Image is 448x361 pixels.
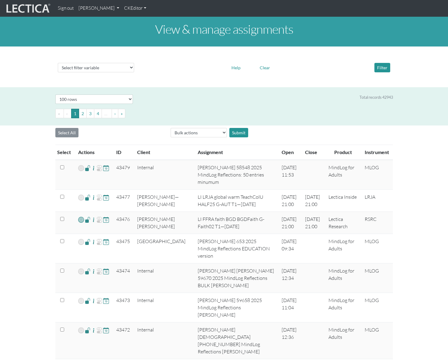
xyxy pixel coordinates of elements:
img: lecticalive [5,3,50,14]
td: MindLog for Adults [325,293,361,322]
span: Assignment Details [91,194,96,201]
span: Assignment Details [91,216,96,223]
td: MLOG [361,234,393,263]
th: Open [278,145,301,160]
td: MLOG [361,293,393,322]
span: Assignment Details [91,238,96,246]
span: Re-open Assignment [96,238,102,246]
td: [DATE] 21:00 [278,190,301,212]
span: Assignment Details [91,164,96,172]
th: Instrument [361,145,393,160]
button: Select All [55,128,78,137]
span: Add VCoLs [78,268,84,275]
span: Access List [85,164,91,171]
td: [DATE] 21:00 [278,212,301,234]
td: 43475 [113,234,134,263]
td: [DATE] 09:34 [278,234,301,263]
span: Add VCoLs [78,216,84,223]
td: [DATE] 11:04 [278,293,301,322]
td: 43476 [113,212,134,234]
th: Product [325,145,361,160]
td: LI FFRA faith BGD BGDFaith G-Faith02 T1—[DATE] [194,212,278,234]
button: Go to next page [112,109,118,118]
td: MLOG [361,263,393,293]
span: Assignment Details [91,268,96,275]
a: [PERSON_NAME] [76,2,122,14]
button: Go to page 1 [71,109,79,118]
td: [GEOGRAPHIC_DATA] [134,234,194,263]
span: Add VCoLs [78,194,84,201]
span: Re-open Assignment [96,268,102,275]
td: Lectica Research [325,212,361,234]
a: CKEditor [122,2,149,14]
td: Internal [134,293,194,322]
td: MLOG [361,322,393,359]
button: Go to page 2 [79,109,87,118]
span: Re-open Assignment [96,327,102,334]
span: Update close date [103,238,109,245]
td: 43477 [113,190,134,212]
span: Add VCoLs [78,238,84,246]
td: LI LRJA global warm TeachColU HALF25 G-AUT T1—[DATE] [194,190,278,212]
button: Go to page 4 [94,109,102,118]
span: Access List [85,327,91,334]
span: Access List [85,194,91,201]
span: Assignment Details [91,327,96,334]
span: Add VCoLs [78,164,84,172]
td: [PERSON_NAME] 653 2025 MindLog Reflections EDUCATION version [194,234,278,263]
button: Filter [374,63,390,72]
div: Total records 42943 [359,95,393,100]
td: [PERSON_NAME]—[PERSON_NAME] [134,190,194,212]
td: 43473 [113,293,134,322]
th: Select [55,145,75,160]
td: MindLog for Adults [325,322,361,359]
td: MLOG [361,160,393,190]
td: Internal [134,160,194,190]
span: Re-open Assignment [96,297,102,304]
td: LRJA [361,190,393,212]
td: [DATE] 21:00 [301,212,325,234]
span: Access List [85,297,91,304]
ul: Pagination [55,109,393,118]
span: Update close date [103,297,109,304]
th: Assignment [194,145,278,160]
span: Access List [85,238,91,245]
td: [PERSON_NAME] 58548 2025 MindLog Reflections: 50 entries minumum [194,160,278,190]
span: Add VCoLs [78,297,84,304]
button: Help [229,63,243,72]
td: 43472 [113,322,134,359]
th: ID [113,145,134,160]
span: Re-open Assignment [96,194,102,201]
td: [PERSON_NAME][DEMOGRAPHIC_DATA] [PHONE_NUMBER] MindLog Reflections [PERSON_NAME] [194,322,278,359]
td: [DATE] 12:36 [278,322,301,359]
a: Help [229,64,243,70]
td: [PERSON_NAME] 59658 2025 MindLog Reflections [PERSON_NAME] [194,293,278,322]
button: Go to page 3 [86,109,94,118]
span: Update close date [103,164,109,171]
td: [PERSON_NAME] [PERSON_NAME] 59670 2025 MindLog Reflections BULK [PERSON_NAME] [194,263,278,293]
td: [DATE] 12:34 [278,263,301,293]
span: Update close date [103,268,109,275]
td: [PERSON_NAME] [PERSON_NAME] [134,212,194,234]
button: Clear [257,63,273,72]
td: Internal [134,322,194,359]
span: Access List [85,268,91,275]
td: Lectica Inside [325,190,361,212]
span: Update close date [103,327,109,334]
span: Add VCoLs [78,327,84,334]
td: [DATE] 11:53 [278,160,301,190]
span: Update close date [103,194,109,201]
td: MindLog for Adults [325,234,361,263]
td: RSRC [361,212,393,234]
a: Sign out [55,2,76,14]
th: Actions [75,145,113,160]
td: MindLog for Adults [325,263,361,293]
div: Submit [229,128,248,137]
button: Go to last page [118,109,125,118]
td: Internal [134,263,194,293]
span: Re-open Assignment [96,216,102,223]
span: Access List [85,216,91,223]
td: [DATE] 21:00 [301,190,325,212]
td: 43474 [113,263,134,293]
span: Update close date [103,216,109,223]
